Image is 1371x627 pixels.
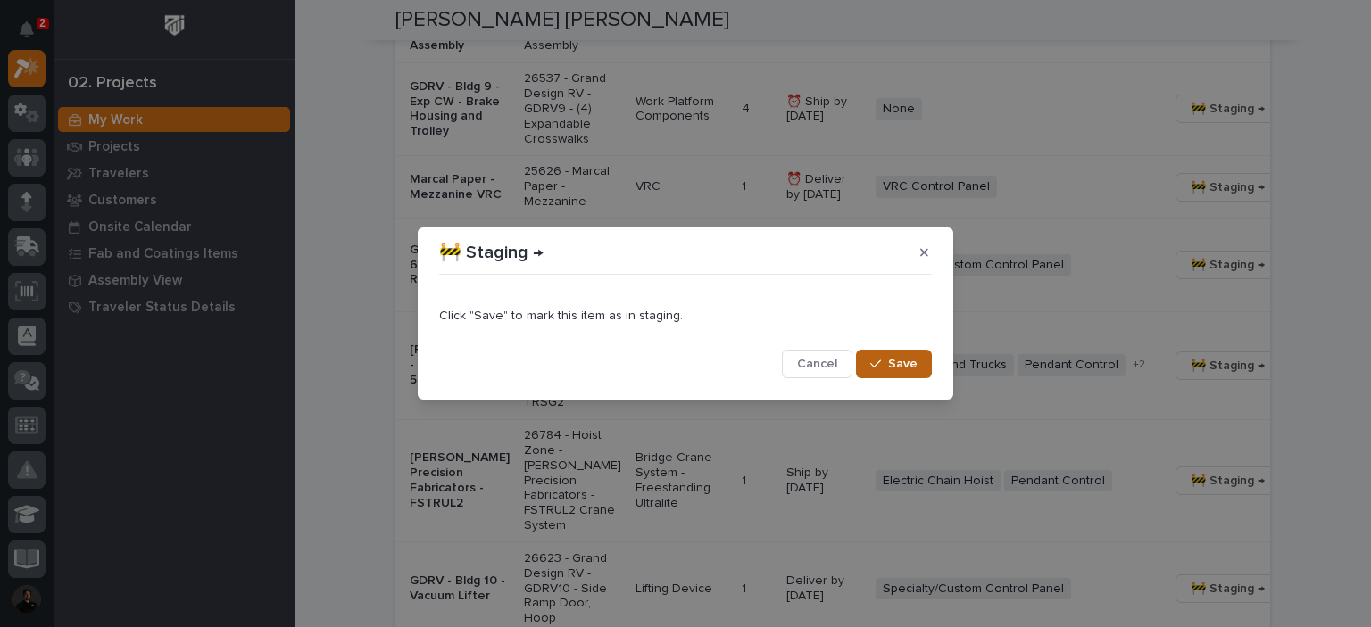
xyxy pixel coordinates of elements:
[439,309,932,324] p: Click "Save" to mark this item as in staging.
[888,356,918,372] span: Save
[797,356,837,372] span: Cancel
[782,350,852,378] button: Cancel
[856,350,932,378] button: Save
[439,242,544,263] p: 🚧 Staging →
